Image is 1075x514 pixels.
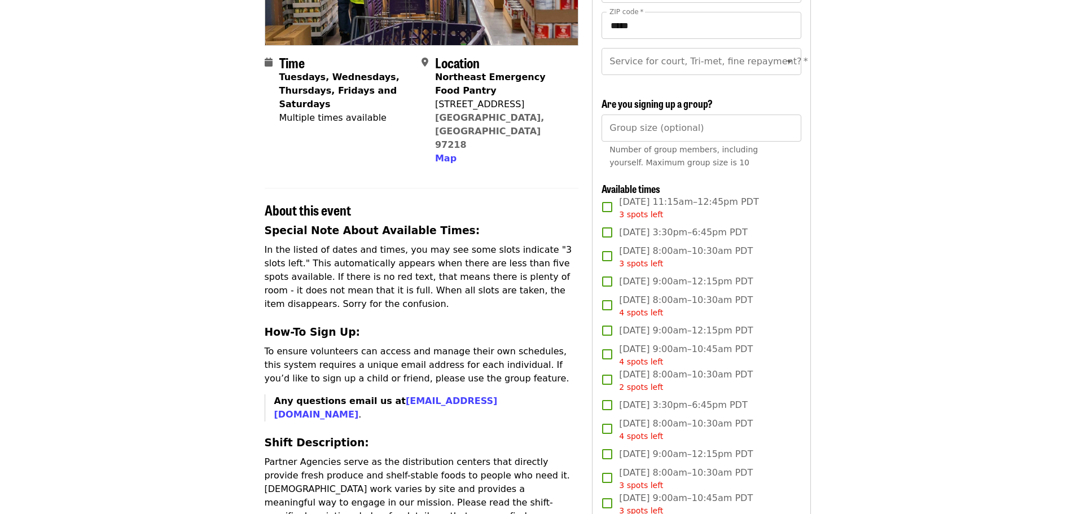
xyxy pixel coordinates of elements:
span: [DATE] 3:30pm–6:45pm PDT [619,226,747,239]
span: 4 spots left [619,308,663,317]
strong: Any questions email us at [274,396,498,420]
span: [DATE] 9:00am–12:15pm PDT [619,275,753,288]
i: calendar icon [265,57,273,68]
span: [DATE] 9:00am–12:15pm PDT [619,324,753,337]
strong: Tuesdays, Wednesdays, Thursdays, Fridays and Saturdays [279,72,400,109]
span: 4 spots left [619,432,663,441]
div: Multiple times available [279,111,413,125]
div: [STREET_ADDRESS] [435,98,569,111]
span: 3 spots left [619,210,663,219]
span: [DATE] 8:00am–10:30am PDT [619,244,753,270]
p: . [274,394,579,421]
p: To ensure volunteers can access and manage their own schedules, this system requires a unique ema... [265,345,579,385]
span: Are you signing up a group? [602,96,713,111]
span: [DATE] 8:00am–10:30am PDT [619,466,753,491]
span: Location [435,52,480,72]
input: [object Object] [602,115,801,142]
span: 3 spots left [619,481,663,490]
strong: Special Note About Available Times: [265,225,480,236]
input: ZIP code [602,12,801,39]
button: Map [435,152,457,165]
a: [GEOGRAPHIC_DATA], [GEOGRAPHIC_DATA] 97218 [435,112,545,150]
span: Time [279,52,305,72]
span: [DATE] 8:00am–10:30am PDT [619,293,753,319]
strong: How-To Sign Up: [265,326,361,338]
button: Open [782,54,797,69]
span: 3 spots left [619,259,663,268]
span: [DATE] 3:30pm–6:45pm PDT [619,398,747,412]
i: map-marker-alt icon [422,57,428,68]
span: [DATE] 8:00am–10:30am PDT [619,368,753,393]
span: [DATE] 9:00am–12:15pm PDT [619,447,753,461]
span: 4 spots left [619,357,663,366]
span: [DATE] 9:00am–10:45am PDT [619,342,753,368]
span: 2 spots left [619,383,663,392]
strong: Northeast Emergency Food Pantry [435,72,546,96]
strong: Shift Description: [265,437,369,449]
span: [DATE] 8:00am–10:30am PDT [619,417,753,442]
span: [DATE] 11:15am–12:45pm PDT [619,195,758,221]
span: Available times [602,181,660,196]
label: ZIP code [609,8,643,15]
span: About this event [265,200,351,219]
span: Map [435,153,457,164]
span: Number of group members, including yourself. Maximum group size is 10 [609,145,758,167]
p: In the listed of dates and times, you may see some slots indicate "3 slots left." This automatica... [265,243,579,311]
